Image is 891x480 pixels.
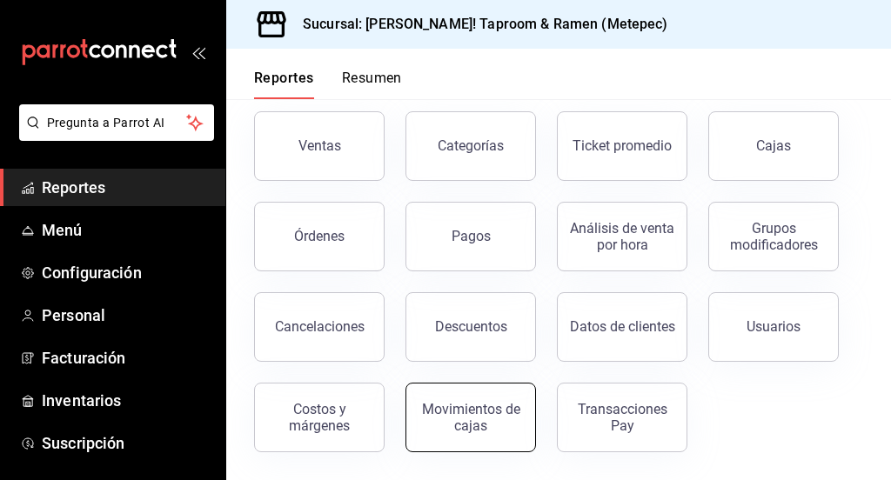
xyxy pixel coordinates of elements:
[342,70,402,99] button: Resumen
[557,202,687,271] button: Análisis de venta por hora
[294,228,345,244] div: Órdenes
[557,111,687,181] button: Ticket promedio
[47,114,187,132] span: Pregunta a Parrot AI
[405,383,536,452] button: Movimientos de cajas
[254,292,385,362] button: Cancelaciones
[570,318,675,335] div: Datos de clientes
[254,70,402,99] div: navigation tabs
[747,318,801,335] div: Usuarios
[417,401,525,434] div: Movimientos de cajas
[42,218,211,242] span: Menú
[298,137,341,154] div: Ventas
[42,176,211,199] span: Reportes
[452,228,491,244] div: Pagos
[42,303,211,327] span: Personal
[557,383,687,452] button: Transacciones Pay
[42,431,211,455] span: Suscripción
[405,202,536,271] button: Pagos
[42,261,211,284] span: Configuración
[42,346,211,370] span: Facturación
[405,111,536,181] button: Categorías
[720,220,827,253] div: Grupos modificadores
[568,220,676,253] div: Análisis de venta por hora
[19,104,214,141] button: Pregunta a Parrot AI
[573,137,672,154] div: Ticket promedio
[756,136,792,157] div: Cajas
[568,401,676,434] div: Transacciones Pay
[12,126,214,144] a: Pregunta a Parrot AI
[289,14,668,35] h3: Sucursal: [PERSON_NAME]! Taproom & Ramen (Metepec)
[254,202,385,271] button: Órdenes
[438,137,504,154] div: Categorías
[254,70,314,99] button: Reportes
[42,389,211,412] span: Inventarios
[254,383,385,452] button: Costos y márgenes
[708,202,839,271] button: Grupos modificadores
[265,401,373,434] div: Costos y márgenes
[191,45,205,59] button: open_drawer_menu
[708,292,839,362] button: Usuarios
[275,318,365,335] div: Cancelaciones
[405,292,536,362] button: Descuentos
[254,111,385,181] button: Ventas
[708,111,839,181] a: Cajas
[435,318,507,335] div: Descuentos
[557,292,687,362] button: Datos de clientes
